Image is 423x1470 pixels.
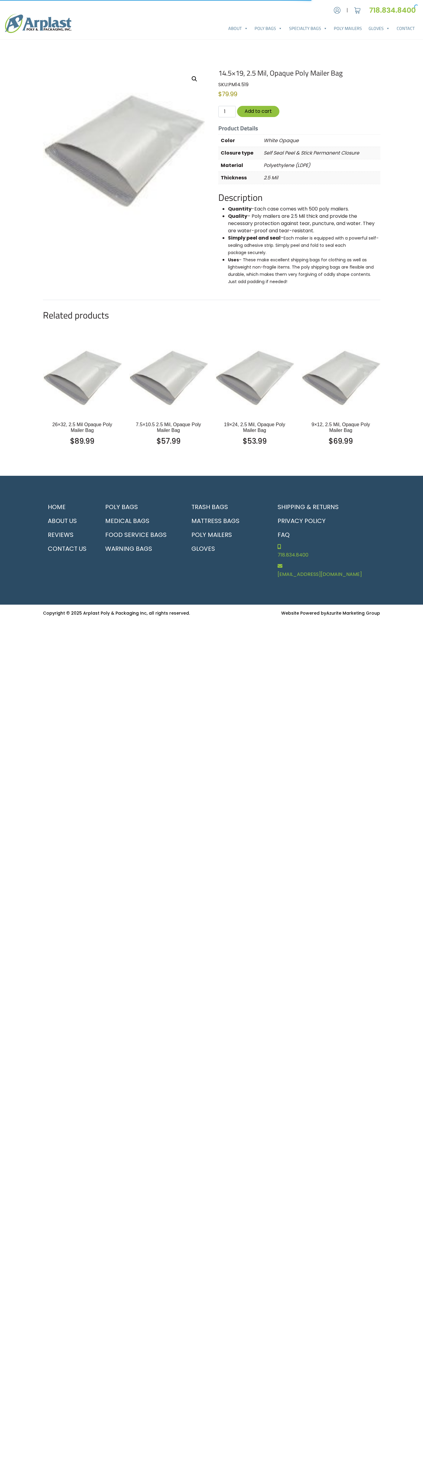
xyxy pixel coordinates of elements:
a: View full-screen image gallery [189,73,200,84]
h2: 19×24, 2.5 Mil, Opaque Poly Mailer Bag [220,422,289,433]
th: Closure type [218,147,264,159]
small: Copyright © 2025 Arplast Poly & Packaging Inc, all rights reserved. [43,610,190,616]
img: 7.5x10.5 2.5 Mil, Opaque Poly Mailer Bag [129,338,208,417]
table: Product Details [218,134,380,184]
bdi: 57.99 [157,436,181,446]
span: PM14.519 [228,81,249,88]
th: Thickness [218,171,264,184]
bdi: 89.99 [70,436,94,446]
li: – [228,234,380,256]
span: $ [329,436,333,446]
h2: Description [218,192,380,203]
img: 14.5x19, 2.5 Mil, Opaque Poly Mailer Bag [43,69,205,231]
a: Reviews [43,528,93,542]
a: 9×12, 2.5 Mil, Opaque Poly Mailer Bag $69.99 [306,422,376,446]
a: Privacy Policy [273,514,380,528]
img: 19x24, 2.5 Mil, Opaque Poly Mailer Bag [215,338,294,417]
h5: Product Details [218,125,380,132]
th: Color [218,134,264,147]
a: Poly Mailers [330,22,365,34]
span: $ [243,436,247,446]
h2: 7.5×10.5 2.5 Mil, Opaque Poly Mailer Bag [134,422,203,433]
img: 26x32, 2.5 Mil Opaque Poly Mailer Bag [43,338,122,417]
span: Each mailer is equipped with a powerful self-sealing adhesive strip. Simply peel and fold to seal... [228,235,379,256]
a: 718.834.8400 [273,542,380,561]
img: 9x12, 2.5 Mil, Opaque Poly Mailer Bag [301,338,380,417]
a: Contact Us [43,542,93,556]
span: $ [157,436,161,446]
a: Specialty Bags [286,22,330,34]
input: Qty [218,106,236,117]
bdi: 53.99 [243,436,267,446]
a: Mattress Bags [187,514,265,528]
a: Food Service Bags [100,528,179,542]
a: FAQ [273,528,380,542]
h1: 14.5×19, 2.5 Mil, Opaque Poly Mailer Bag [218,69,380,77]
a: Poly Bags [100,500,179,514]
img: logo [5,14,71,33]
a: [EMAIL_ADDRESS][DOMAIN_NAME] [273,561,380,580]
a: 26×32, 2.5 Mil Opaque Poly Mailer Bag $89.99 [48,422,117,446]
li: -Each case comes with 500 poly mailers. [228,205,380,213]
a: Shipping & Returns [273,500,380,514]
a: Contact [393,22,418,34]
a: Gloves [365,22,393,34]
a: Poly Bags [251,22,285,34]
span: – These make excellent shipping bags for clothing as well as lightweight non-fragile items. The p... [228,257,374,285]
small: Website Powered by [281,610,380,616]
a: 7.5×10.5 2.5 Mil, Opaque Poly Mailer Bag $57.99 [134,422,203,446]
b: Quality [228,213,247,220]
span: $ [70,436,75,446]
b: Simply peel and seal [228,234,281,241]
span: SKU: [218,81,249,88]
span: $ [218,90,222,98]
bdi: 69.99 [329,436,353,446]
h2: 26×32, 2.5 Mil Opaque Poly Mailer Bag [48,422,117,433]
h2: Related products [43,310,380,321]
p: 2.5 Mil [264,172,380,184]
span: | [347,7,348,14]
li: – Poly mailers are 2.5 Mil thick and provide the necessary protection against tear, puncture, and... [228,213,380,234]
bdi: 79.99 [218,90,237,98]
a: Medical Bags [100,514,179,528]
a: 19×24, 2.5 Mil, Opaque Poly Mailer Bag $53.99 [220,422,289,446]
a: Home [43,500,93,514]
h2: 9×12, 2.5 Mil, Opaque Poly Mailer Bag [306,422,376,433]
a: Trash Bags [187,500,265,514]
a: About [225,22,251,34]
b: Quantity [228,205,252,212]
a: Azurite Marketing Group [326,610,380,616]
a: About Us [43,514,93,528]
th: Material [218,159,264,171]
b: Uses [228,257,239,263]
a: Poly Mailers [187,528,265,542]
p: Polyethylene (LDPE) [264,159,380,171]
a: 718.834.8400 [369,5,418,15]
button: Add to cart [237,106,279,117]
p: White Opaque [264,135,380,147]
p: Self Seal Peel & Stick Permanent Closure [264,147,380,159]
a: Gloves [187,542,265,556]
a: Warning Bags [100,542,179,556]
